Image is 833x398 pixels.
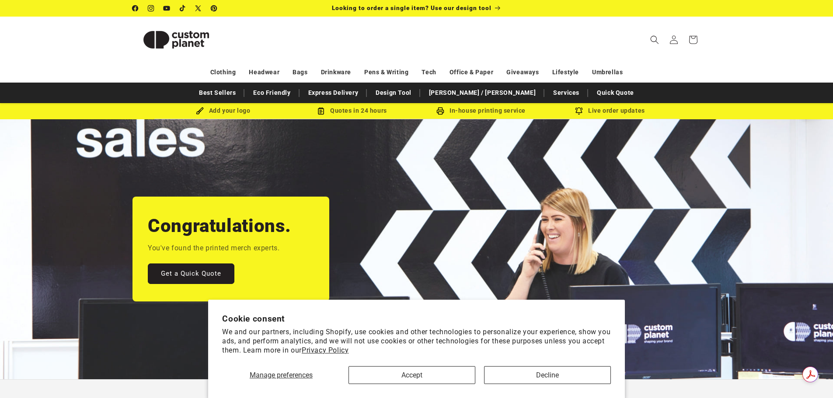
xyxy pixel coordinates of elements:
div: In-house printing service [417,105,546,116]
img: In-house printing [436,107,444,115]
a: Headwear [249,65,279,80]
img: Order updates [575,107,583,115]
button: Accept [349,366,475,384]
a: Umbrellas [592,65,623,80]
span: Looking to order a single item? Use our design tool [332,4,491,11]
a: Design Tool [371,85,416,100]
h2: Congratulations. [148,214,291,238]
button: Decline [484,366,611,384]
a: Get a Quick Quote [148,263,234,284]
div: Live order updates [546,105,675,116]
img: Order Updates Icon [317,107,325,115]
a: Express Delivery [304,85,363,100]
a: Drinkware [321,65,351,80]
a: [PERSON_NAME] / [PERSON_NAME] [425,85,540,100]
summary: Search [645,30,664,49]
a: Pens & Writing [364,65,408,80]
div: Quotes in 24 hours [288,105,417,116]
a: Privacy Policy [302,346,349,354]
a: Office & Paper [450,65,493,80]
span: Manage preferences [250,371,313,379]
p: You've found the printed merch experts. [148,242,279,255]
a: Tech [422,65,436,80]
img: Custom Planet [132,20,220,59]
a: Bags [293,65,307,80]
h2: Cookie consent [222,314,611,324]
a: Lifestyle [552,65,579,80]
button: Manage preferences [222,366,340,384]
a: Services [549,85,584,100]
a: Eco Friendly [249,85,295,100]
p: We and our partners, including Shopify, use cookies and other technologies to personalize your ex... [222,328,611,355]
a: Clothing [210,65,236,80]
img: Brush Icon [196,107,204,115]
a: Quick Quote [593,85,638,100]
a: Best Sellers [195,85,240,100]
a: Giveaways [506,65,539,80]
div: Add your logo [159,105,288,116]
a: Custom Planet [129,17,223,62]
